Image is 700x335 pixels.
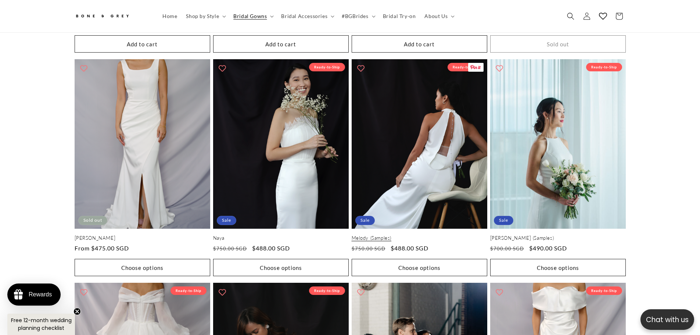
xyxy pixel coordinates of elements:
[342,13,368,19] span: #BGBrides
[182,8,229,24] summary: Shop by Style
[186,13,219,19] span: Shop by Style
[75,10,130,22] img: Bone and Grey Bridal
[75,235,210,241] a: [PERSON_NAME]
[490,259,626,276] button: Choose options
[640,309,694,330] button: Open chatbox
[353,61,368,76] button: Add to wishlist
[158,8,182,24] a: Home
[29,291,52,298] div: Rewards
[337,8,378,24] summary: #BGBrides
[352,235,487,241] a: Melody (Samples)
[75,259,210,276] button: Choose options
[352,35,487,53] button: Add to cart
[490,35,626,53] button: Sold out
[76,285,91,299] button: Add to wishlist
[72,7,151,25] a: Bone and Grey Bridal
[215,285,230,299] button: Add to wishlist
[213,35,349,53] button: Add to cart
[492,61,507,76] button: Add to wishlist
[281,13,327,19] span: Bridal Accessories
[563,8,579,24] summary: Search
[378,8,420,24] a: Bridal Try-on
[73,308,81,315] button: Close teaser
[229,8,277,24] summary: Bridal Gowns
[640,314,694,325] p: Chat with us
[424,13,448,19] span: About Us
[162,13,177,19] span: Home
[11,317,72,332] span: Free 12-month wedding planning checklist
[490,235,626,241] a: [PERSON_NAME] (Samples)
[76,61,91,76] button: Add to wishlist
[492,285,507,299] button: Add to wishlist
[213,235,349,241] a: Naya
[7,314,75,335] div: Free 12-month wedding planning checklistClose teaser
[383,13,416,19] span: Bridal Try-on
[353,285,368,299] button: Add to wishlist
[277,8,337,24] summary: Bridal Accessories
[420,8,457,24] summary: About Us
[352,259,487,276] button: Choose options
[233,13,267,19] span: Bridal Gowns
[213,259,349,276] button: Choose options
[75,35,210,53] button: Add to cart
[215,61,230,76] button: Add to wishlist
